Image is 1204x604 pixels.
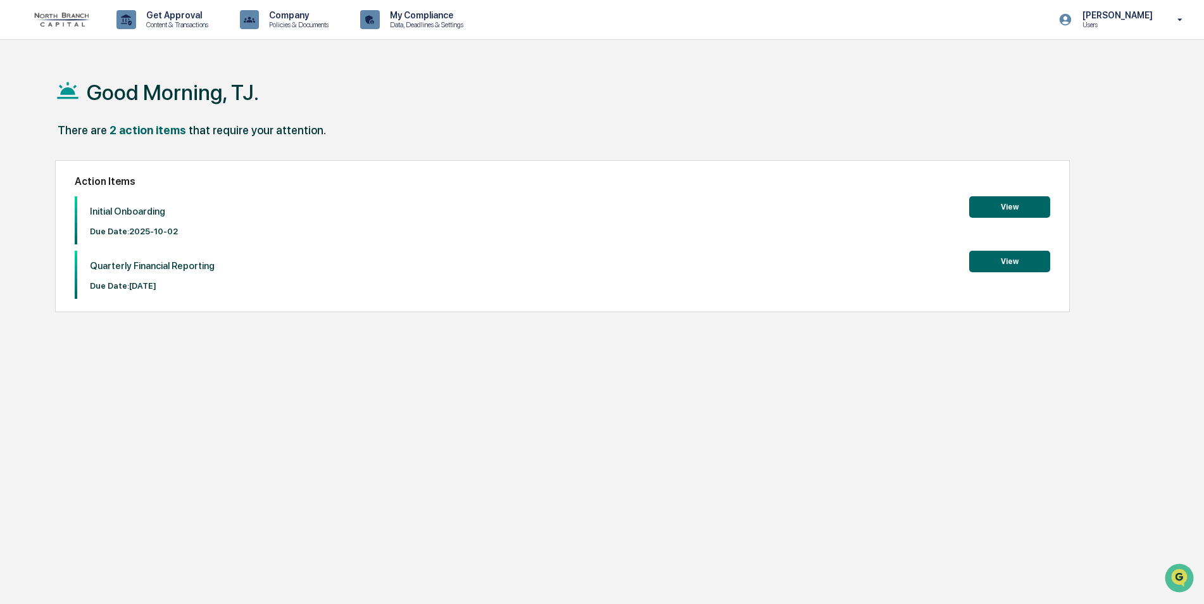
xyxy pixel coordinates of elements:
[13,161,23,171] div: 🖐️
[969,251,1050,272] button: View
[13,97,35,120] img: 1746055101610-c473b297-6a78-478c-a979-82029cc54cd1
[90,281,215,291] p: Due Date: [DATE]
[1072,20,1159,29] p: Users
[136,20,215,29] p: Content & Transactions
[25,160,82,172] span: Preclearance
[90,227,178,236] p: Due Date: 2025-10-02
[380,10,470,20] p: My Compliance
[43,97,208,110] div: Start new chat
[969,200,1050,212] a: View
[126,215,153,224] span: Pylon
[136,10,215,20] p: Get Approval
[1072,10,1159,20] p: [PERSON_NAME]
[25,184,80,196] span: Data Lookup
[969,196,1050,218] button: View
[380,20,470,29] p: Data, Deadlines & Settings
[87,154,162,177] a: 🗄️Attestations
[8,154,87,177] a: 🖐️Preclearance
[13,185,23,195] div: 🔎
[104,160,157,172] span: Attestations
[8,179,85,201] a: 🔎Data Lookup
[90,260,215,272] p: Quarterly Financial Reporting
[89,214,153,224] a: Powered byPylon
[58,123,107,137] div: There are
[13,27,230,47] p: How can we help?
[87,80,259,105] h1: Good Morning, TJ.
[92,161,102,171] div: 🗄️
[215,101,230,116] button: Start new chat
[90,206,178,217] p: Initial Onboarding
[75,175,1050,187] h2: Action Items
[1163,562,1198,596] iframe: Open customer support
[969,255,1050,267] a: View
[43,110,160,120] div: We're available if you need us!
[259,10,335,20] p: Company
[259,20,335,29] p: Policies & Documents
[30,13,91,27] img: logo
[110,123,186,137] div: 2 action items
[189,123,326,137] div: that require your attention.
